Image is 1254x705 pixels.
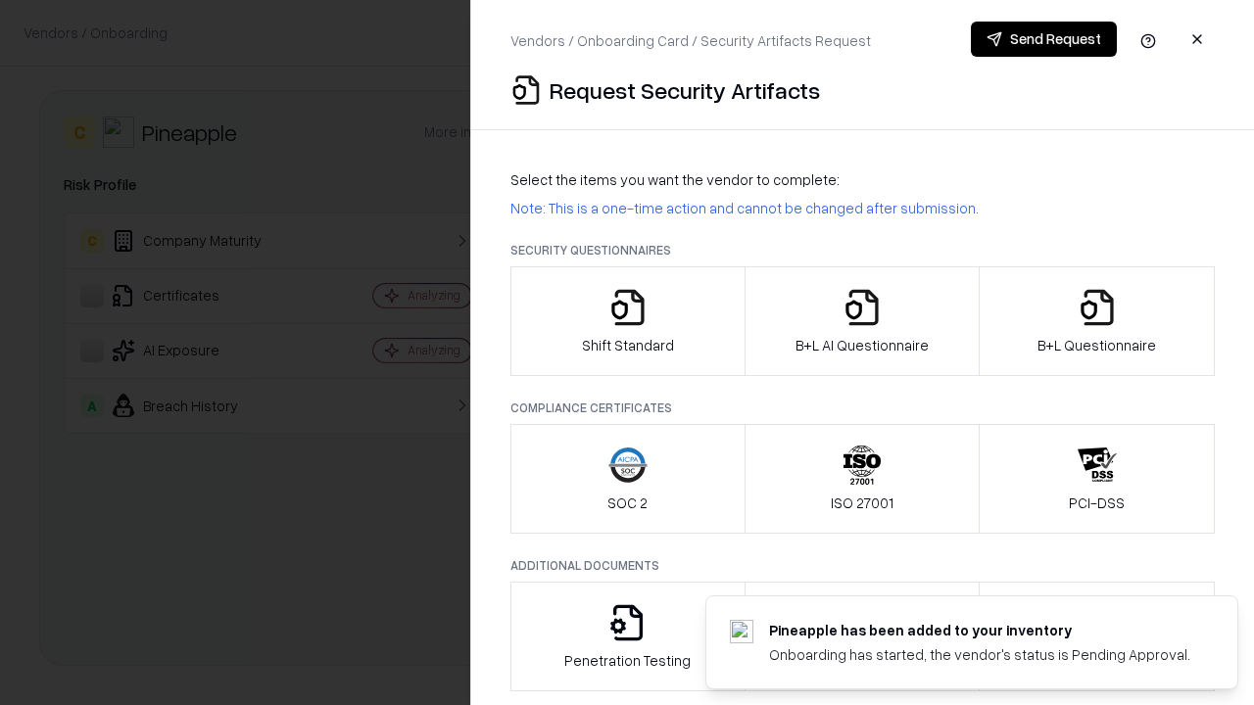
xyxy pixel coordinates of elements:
p: PCI-DSS [1069,493,1125,513]
p: Note: This is a one-time action and cannot be changed after submission. [510,198,1215,218]
button: B+L Questionnaire [979,266,1215,376]
p: Compliance Certificates [510,399,1215,416]
button: SOC 2 [510,424,746,534]
p: Shift Standard [582,335,674,355]
p: ISO 27001 [831,493,893,513]
p: Additional Documents [510,557,1215,574]
div: Onboarding has started, the vendor's status is Pending Approval. [769,644,1190,665]
img: pineappleenergy.com [730,620,753,643]
p: Security Questionnaires [510,242,1215,258]
button: PCI-DSS [979,424,1215,534]
button: Privacy Policy [745,582,981,691]
button: Shift Standard [510,266,746,376]
p: Request Security Artifacts [550,74,820,106]
p: B+L Questionnaire [1037,335,1156,355]
button: B+L AI Questionnaire [745,266,981,376]
button: Send Request [971,22,1117,57]
p: SOC 2 [607,493,648,513]
div: Pineapple has been added to your inventory [769,620,1190,640]
button: ISO 27001 [745,424,981,534]
button: Data Processing Agreement [979,582,1215,691]
p: Vendors / Onboarding Card / Security Artifacts Request [510,30,871,51]
p: B+L AI Questionnaire [796,335,929,355]
button: Penetration Testing [510,582,746,691]
p: Select the items you want the vendor to complete: [510,169,1215,190]
p: Penetration Testing [564,650,691,671]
